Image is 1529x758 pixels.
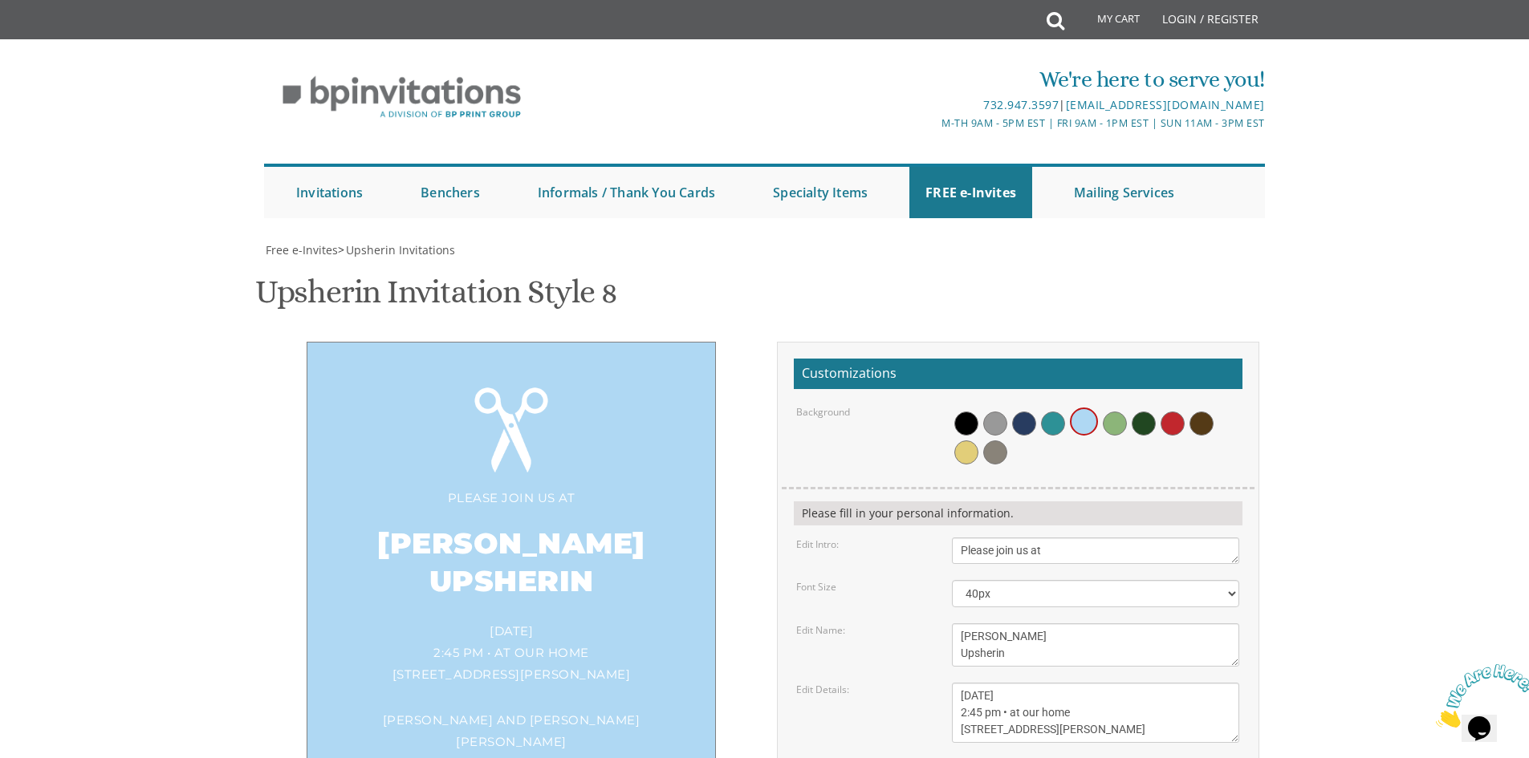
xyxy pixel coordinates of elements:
[522,167,731,218] a: Informals / Thank You Cards
[1063,2,1151,42] a: My Cart
[264,64,539,131] img: BP Invitation Loft
[794,501,1242,525] div: Please fill in your personal information.
[796,537,839,551] label: Edit Intro:
[6,6,106,70] img: Chat attention grabber
[599,115,1265,132] div: M-Th 9am - 5pm EST | Fri 9am - 1pm EST | Sun 11am - 3pm EST
[1066,97,1265,112] a: [EMAIL_ADDRESS][DOMAIN_NAME]
[346,242,455,257] span: Upsherin Invitations
[983,97,1059,112] a: 732.947.3597
[952,623,1239,667] textarea: [PERSON_NAME]'s Upsherin
[280,167,379,218] a: Invitations
[757,167,884,218] a: Specialty Items
[952,683,1239,743] textarea: [DATE] 1:00 pm • at our home [STREET_ADDRESS] • [GEOGRAPHIC_DATA], [US_STATE]
[340,509,683,620] div: [PERSON_NAME] Upsherin
[952,537,1239,564] textarea: Please join us at
[796,623,845,637] label: Edit Name:
[796,683,849,696] label: Edit Details:
[599,95,1265,115] div: |
[338,242,455,257] span: >
[264,242,338,257] a: Free e-Invites
[405,167,496,218] a: Benchers
[1429,658,1529,734] iframe: chat widget
[794,359,1242,389] h2: Customizations
[909,167,1032,218] a: FREE e-Invites
[340,487,683,509] div: Please join us at
[796,405,850,419] label: Background
[266,242,338,257] span: Free e-Invites
[340,620,683,685] div: [DATE] 2:45 pm • at our home [STREET_ADDRESS][PERSON_NAME]
[1058,167,1190,218] a: Mailing Services
[599,63,1265,95] div: We're here to serve you!
[340,685,683,756] div: [PERSON_NAME] and [PERSON_NAME] [PERSON_NAME]
[796,580,836,594] label: Font Size
[255,274,617,322] h1: Upsherin Invitation Style 8
[344,242,455,257] a: Upsherin Invitations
